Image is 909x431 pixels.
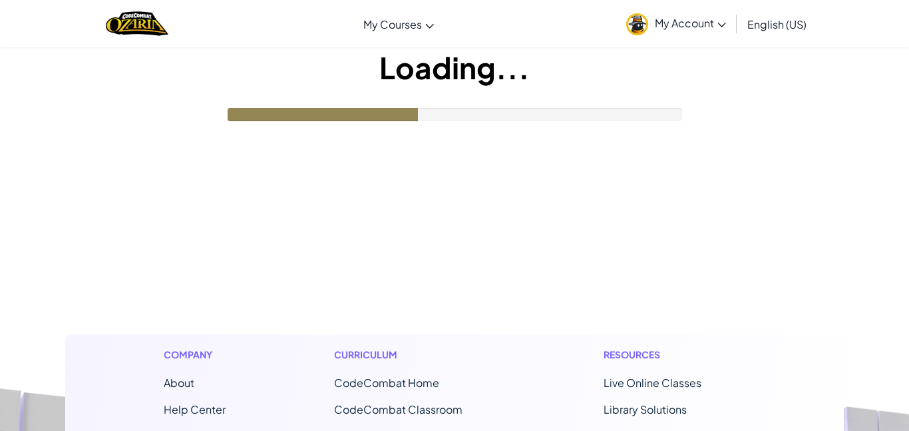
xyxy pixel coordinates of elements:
[334,402,462,416] a: CodeCombat Classroom
[604,402,687,416] a: Library Solutions
[655,16,726,30] span: My Account
[363,17,422,31] span: My Courses
[741,6,813,42] a: English (US)
[106,10,168,37] img: Home
[357,6,441,42] a: My Courses
[164,348,226,362] h1: Company
[747,17,807,31] span: English (US)
[334,376,439,390] span: CodeCombat Home
[334,348,495,362] h1: Curriculum
[620,3,733,45] a: My Account
[164,402,226,416] a: Help Center
[626,13,648,35] img: avatar
[604,348,745,362] h1: Resources
[604,376,701,390] a: Live Online Classes
[164,376,194,390] a: About
[106,10,168,37] a: Ozaria by CodeCombat logo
